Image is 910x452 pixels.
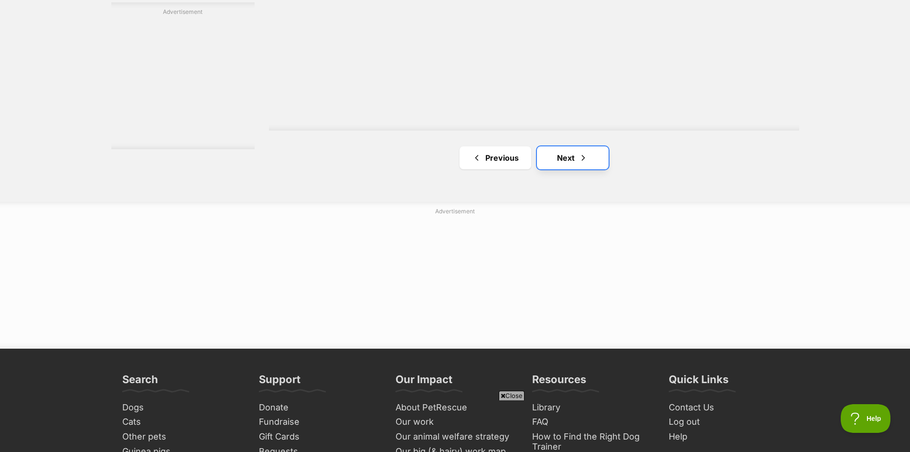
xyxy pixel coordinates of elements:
a: Fundraise [255,415,382,430]
a: Donate [255,400,382,415]
iframe: Advertisement [281,404,629,447]
a: Contact Us [665,400,792,415]
a: Other pets [118,430,246,444]
span: Close [499,391,525,400]
h3: Quick Links [669,373,728,392]
a: Gift Cards [255,430,382,444]
h3: Our Impact [396,373,452,392]
a: Previous page [460,146,531,169]
iframe: Advertisement [384,220,527,339]
nav: Pagination [269,146,799,169]
h3: Resources [532,373,586,392]
a: Next page [537,146,609,169]
iframe: Advertisement [302,1,766,121]
iframe: Help Scout Beacon - Open [841,404,891,433]
h3: Support [259,373,300,392]
a: Cats [118,415,246,430]
a: Help [665,430,792,444]
a: Log out [665,415,792,430]
a: Dogs [118,400,246,415]
div: Advertisement [111,2,255,149]
h3: Search [122,373,158,392]
iframe: Advertisement [111,20,255,140]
